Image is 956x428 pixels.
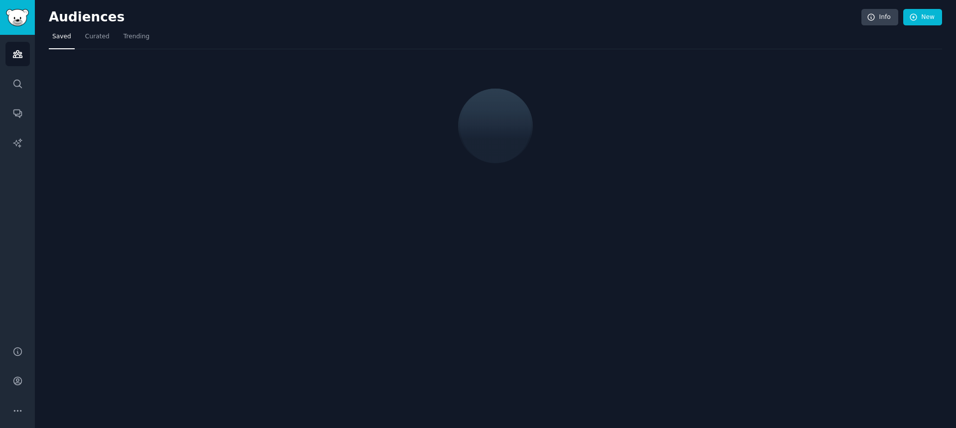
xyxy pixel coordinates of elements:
[52,32,71,41] span: Saved
[123,32,149,41] span: Trending
[903,9,942,26] a: New
[85,32,110,41] span: Curated
[82,29,113,49] a: Curated
[861,9,898,26] a: Info
[49,29,75,49] a: Saved
[6,9,29,26] img: GummySearch logo
[49,9,861,25] h2: Audiences
[120,29,153,49] a: Trending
